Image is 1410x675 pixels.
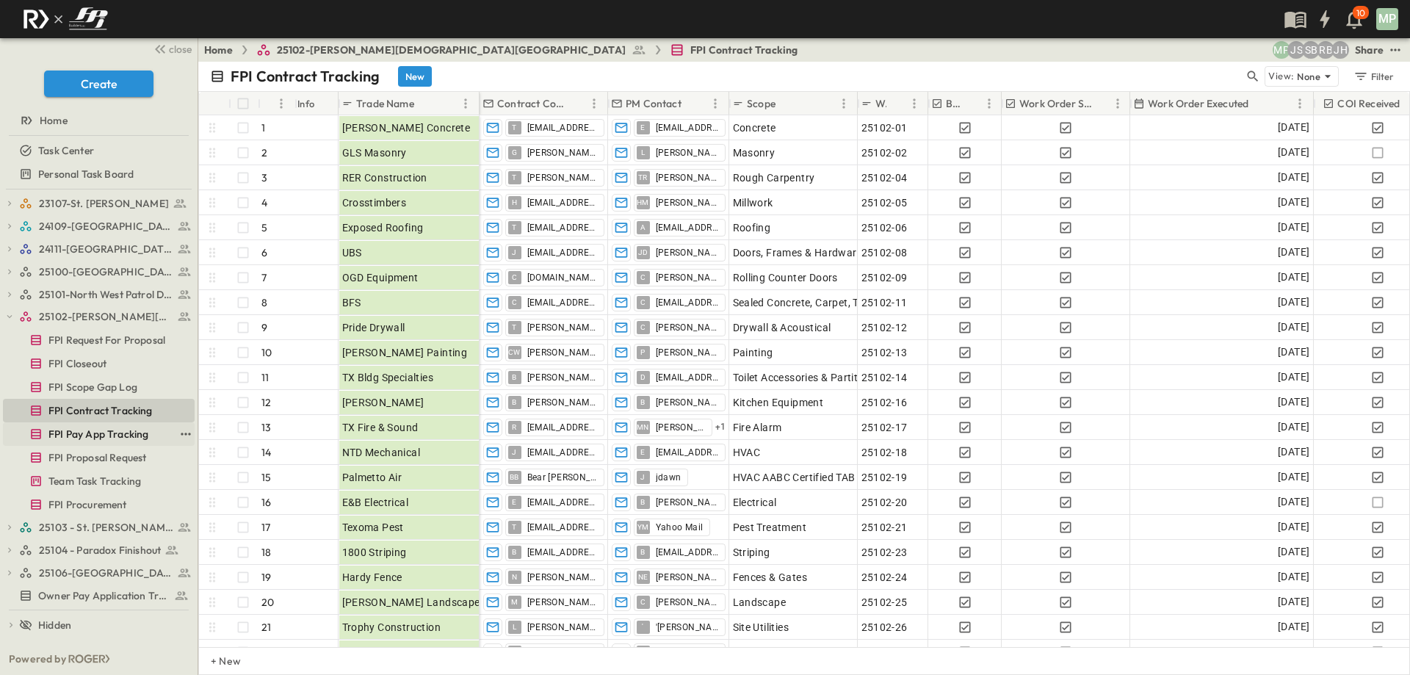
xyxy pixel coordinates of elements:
span: [DATE] [1278,119,1309,136]
span: [PERSON_NAME] [656,147,719,159]
span: Painting [733,345,773,360]
span: E [640,452,645,452]
div: FPI Pay App Trackingtest [3,422,195,446]
div: 25103 - St. [PERSON_NAME] Phase 2test [3,516,195,539]
div: Owner Pay Application Trackingtest [3,584,195,607]
span: UBS [342,245,362,260]
span: [EMAIL_ADDRESS][DOMAIN_NAME] [656,297,719,308]
div: Jesse Sullivan (jsullivan@fpibuilders.com) [1287,41,1305,59]
span: T [512,227,516,228]
p: 10 [261,345,272,360]
span: Task Center [38,143,94,158]
img: c8d7d1ed905e502e8f77bf7063faec64e13b34fdb1f2bdd94b0e311fc34f8000.png [18,4,113,35]
div: Team Task Trackingtest [3,469,195,493]
button: Sort [969,95,985,112]
a: FPI Closeout [3,353,192,374]
span: [EMAIL_ADDRESS][DOMAIN_NAME] [656,122,719,134]
span: Palmetto Air [342,470,402,485]
span: 24109-St. Teresa of Calcutta Parish Hall [39,219,173,234]
span: [EMAIL_ADDRESS][DOMAIN_NAME] [656,546,719,558]
button: Menu [272,95,290,112]
p: 11 [261,370,269,385]
span: [PERSON_NAME] [656,247,719,259]
span: TX Fire & Sound [342,420,419,435]
p: Trade Name [356,96,414,111]
div: MP [1376,8,1398,30]
a: 25106-St. Andrews Parking Lot [19,563,192,583]
button: Menu [1109,95,1127,112]
span: [PERSON_NAME][EMAIL_ADDRESS][DOMAIN_NAME] [527,322,598,333]
span: R [512,427,516,427]
p: 18 [261,545,271,560]
div: # [258,92,294,115]
a: 24109-St. Teresa of Calcutta Parish Hall [19,216,192,237]
a: FPI Pay App Tracking [3,424,174,444]
span: Pest Treatment [733,520,807,535]
span: [EMAIL_ADDRESS][DOMAIN_NAME] [656,447,719,458]
span: [PERSON_NAME] [656,422,706,433]
span: 25102-18 [861,445,908,460]
p: 17 [261,520,270,535]
span: [PERSON_NAME][DOMAIN_NAME] [656,272,719,284]
button: test [177,425,195,443]
span: [DATE] [1278,244,1309,261]
button: Sort [264,95,280,112]
a: FPI Scope Gap Log [3,377,192,397]
span: T [512,127,516,128]
button: Menu [980,95,998,112]
span: [PERSON_NAME][EMAIL_ADDRESS][PERSON_NAME][DOMAIN_NAME] [527,372,598,383]
span: [DATE] [1278,444,1309,461]
span: 25102-17 [861,420,908,435]
button: Sort [417,95,433,112]
span: 25102-Christ The Redeemer Anglican Church [39,309,173,324]
div: Monica Pruteanu (mpruteanu@fpibuilders.com) [1273,41,1290,59]
span: 25101-North West Patrol Division [39,287,173,302]
div: Info [297,83,315,124]
span: [DATE] [1278,269,1309,286]
span: jdawn [656,472,681,483]
div: Personal Task Boardtest [3,162,195,186]
span: [DATE] [1278,419,1309,436]
a: FPI Request For Proposal [3,330,192,350]
p: 4 [261,195,267,210]
p: None [1297,69,1320,84]
span: Toilet Accessories & Partitions [733,370,878,385]
div: Info [294,92,339,115]
span: 25102-[PERSON_NAME][DEMOGRAPHIC_DATA][GEOGRAPHIC_DATA] [277,43,626,57]
span: G [512,152,517,153]
span: 25102-24 [861,570,908,585]
p: Work Order # [875,96,886,111]
span: [DATE] [1278,544,1309,560]
div: 23107-St. [PERSON_NAME]test [3,192,195,215]
a: FPI Contract Tracking [3,400,192,421]
span: Personal Task Board [38,167,134,181]
span: C [640,277,646,278]
span: J [512,252,516,253]
span: 25102-09 [861,270,908,285]
span: FPI Procurement [48,497,127,512]
button: Sort [778,95,795,112]
span: [PERSON_NAME] [656,172,719,184]
span: [PERSON_NAME][EMAIL_ADDRESS][DOMAIN_NAME] [527,172,598,184]
span: [DATE] [1278,593,1309,610]
p: 10 [1356,7,1365,19]
span: 25100-Vanguard Prep School [39,264,173,279]
p: 6 [261,245,267,260]
p: 7 [261,270,267,285]
a: Owner Pay Application Tracking [3,585,192,606]
span: [EMAIL_ADDRESS][DOMAIN_NAME] [527,546,598,558]
button: Menu [585,95,603,112]
button: test [1386,41,1404,59]
div: 25101-North West Patrol Divisiontest [3,283,195,306]
span: FPI Scope Gap Log [48,380,137,394]
span: 25103 - St. [PERSON_NAME] Phase 2 [39,520,173,535]
button: Create [44,71,153,97]
span: E&B Electrical [342,495,409,510]
span: [DATE] [1278,219,1309,236]
div: 25102-Christ The Redeemer Anglican Churchtest [3,305,195,328]
span: [EMAIL_ADDRESS][DOMAIN_NAME] [527,247,598,259]
button: Menu [706,95,724,112]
